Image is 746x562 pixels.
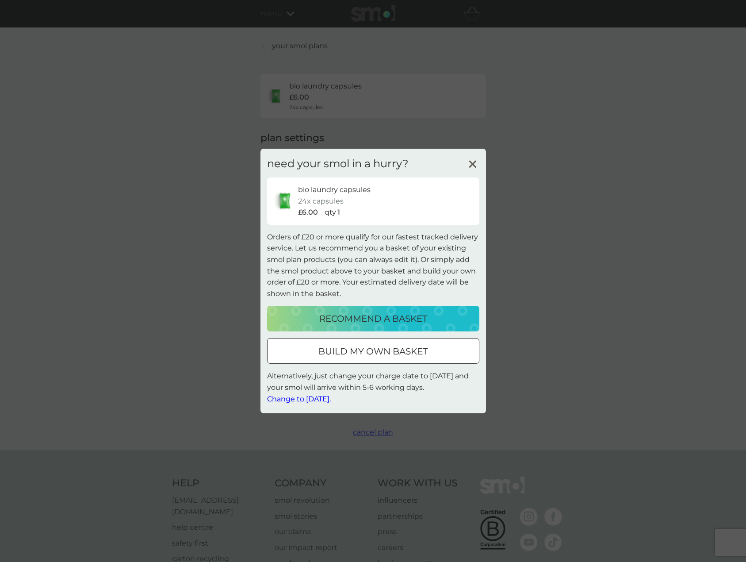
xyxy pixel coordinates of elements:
p: build my own basket [318,344,428,358]
p: recommend a basket [319,312,427,326]
p: £6.00 [298,207,318,218]
span: Change to [DATE]. [267,394,331,403]
p: Orders of £20 or more qualify for our fastest tracked delivery service. Let us recommend you a ba... [267,231,479,300]
p: 1 [337,207,340,218]
p: bio laundry capsules [298,184,371,196]
button: build my own basket [267,338,479,364]
p: 24x capsules [298,196,344,207]
p: qty [325,207,336,218]
p: Alternatively, just change your charge date to [DATE] and your smol will arrive within 5-6 workin... [267,370,479,404]
button: recommend a basket [267,306,479,331]
button: Change to [DATE]. [267,393,331,404]
h3: need your smol in a hurry? [267,158,409,170]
